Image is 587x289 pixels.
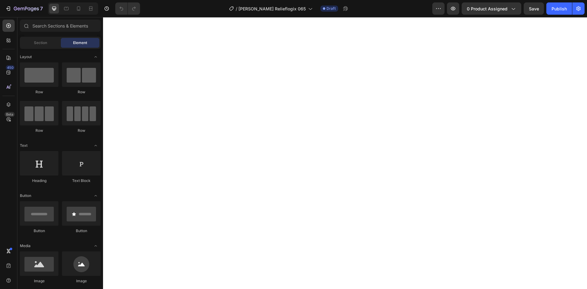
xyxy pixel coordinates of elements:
[20,243,31,249] span: Media
[2,2,46,15] button: 7
[91,191,101,201] span: Toggle open
[327,6,336,11] span: Draft
[40,5,43,12] p: 7
[6,65,15,70] div: 450
[236,6,237,12] span: /
[73,40,87,46] span: Element
[546,2,572,15] button: Publish
[62,228,101,234] div: Button
[20,128,58,133] div: Row
[62,278,101,284] div: Image
[462,2,521,15] button: 0 product assigned
[524,2,544,15] button: Save
[91,141,101,150] span: Toggle open
[20,20,101,32] input: Search Sections & Elements
[238,6,306,12] span: [PERSON_NAME] Relieflogix 065
[20,143,28,148] span: Text
[467,6,508,12] span: 0 product assigned
[91,52,101,62] span: Toggle open
[529,6,539,11] span: Save
[103,17,587,289] iframe: Design area
[20,278,58,284] div: Image
[62,178,101,183] div: Text Block
[20,178,58,183] div: Heading
[62,128,101,133] div: Row
[5,112,15,117] div: Beta
[62,89,101,95] div: Row
[34,40,47,46] span: Section
[20,89,58,95] div: Row
[91,241,101,251] span: Toggle open
[552,6,567,12] div: Publish
[20,54,32,60] span: Layout
[20,193,31,198] span: Button
[20,228,58,234] div: Button
[115,2,140,15] div: Undo/Redo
